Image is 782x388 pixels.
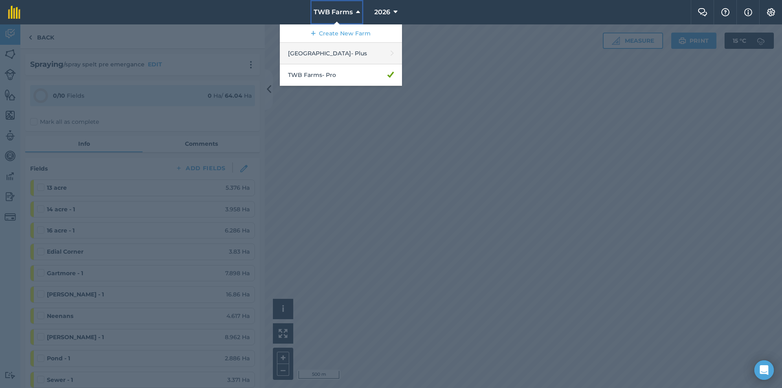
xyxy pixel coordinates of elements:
a: Create New Farm [280,24,402,43]
span: TWB Farms [314,7,353,17]
img: svg+xml;base64,PHN2ZyB4bWxucz0iaHR0cDovL3d3dy53My5vcmcvMjAwMC9zdmciIHdpZHRoPSIxNyIgaGVpZ2h0PSIxNy... [744,7,752,17]
a: [GEOGRAPHIC_DATA]- Plus [280,43,402,64]
img: Two speech bubbles overlapping with the left bubble in the forefront [698,8,707,16]
img: A cog icon [766,8,776,16]
img: fieldmargin Logo [8,6,20,19]
a: TWB Farms- Pro [280,64,402,86]
span: 2026 [374,7,390,17]
div: Open Intercom Messenger [754,360,774,380]
img: A question mark icon [720,8,730,16]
